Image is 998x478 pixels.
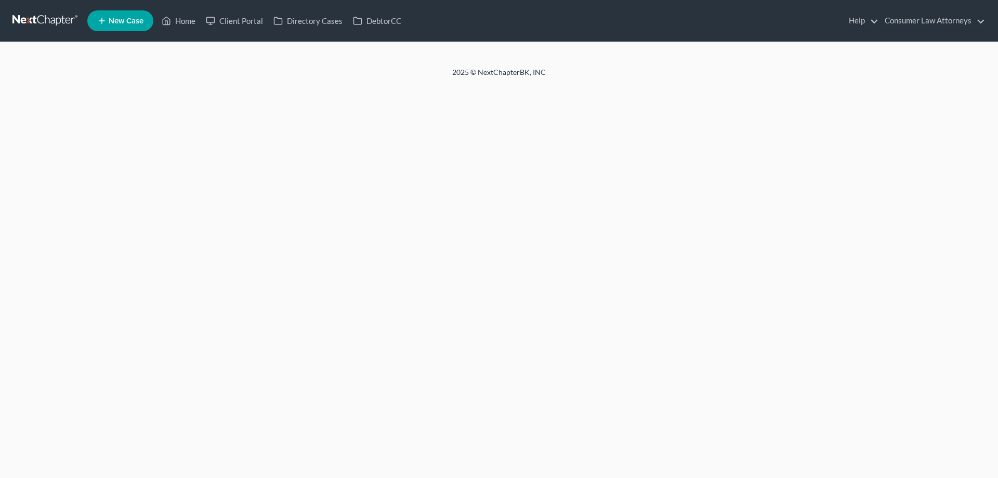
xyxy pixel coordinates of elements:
[203,67,795,86] div: 2025 © NextChapterBK, INC
[268,11,348,30] a: Directory Cases
[879,11,985,30] a: Consumer Law Attorneys
[87,10,153,31] new-legal-case-button: New Case
[201,11,268,30] a: Client Portal
[348,11,406,30] a: DebtorCC
[156,11,201,30] a: Home
[844,11,878,30] a: Help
